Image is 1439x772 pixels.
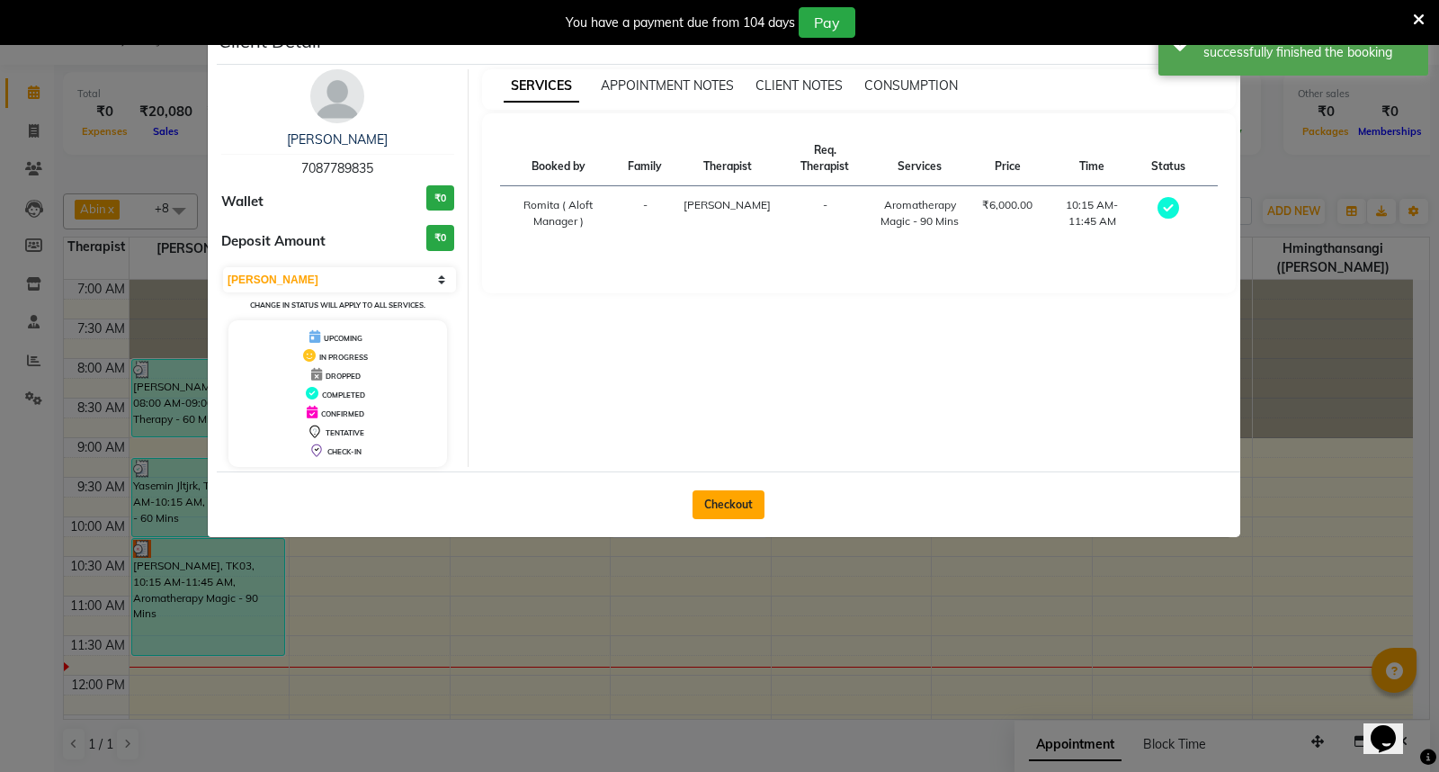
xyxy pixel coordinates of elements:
[500,186,618,241] td: Romita ( Aloft Manager )
[1203,43,1415,62] div: successfully finished the booking
[326,428,364,437] span: TENTATIVE
[504,70,579,103] span: SERVICES
[287,131,388,148] a: [PERSON_NAME]
[310,69,364,123] img: avatar
[426,185,454,211] h3: ₹0
[693,490,764,519] button: Checkout
[500,131,618,186] th: Booked by
[782,131,869,186] th: Req. Therapist
[321,409,364,418] span: CONFIRMED
[426,225,454,251] h3: ₹0
[601,77,734,94] span: APPOINTMENT NOTES
[1140,131,1196,186] th: Status
[971,131,1043,186] th: Price
[673,131,782,186] th: Therapist
[301,160,373,176] span: 7087789835
[755,77,843,94] span: CLIENT NOTES
[782,186,869,241] td: -
[880,197,961,229] div: Aromatherapy Magic - 90 Mins
[1043,131,1140,186] th: Time
[566,13,795,32] div: You have a payment due from 104 days
[1043,186,1140,241] td: 10:15 AM-11:45 AM
[319,353,368,362] span: IN PROGRESS
[327,447,362,456] span: CHECK-IN
[221,192,264,212] span: Wallet
[324,334,362,343] span: UPCOMING
[326,372,361,381] span: DROPPED
[1363,700,1421,754] iframe: chat widget
[869,131,972,186] th: Services
[617,131,673,186] th: Family
[221,231,326,252] span: Deposit Amount
[684,198,771,211] span: [PERSON_NAME]
[799,7,855,38] button: Pay
[250,301,425,310] small: Change in status will apply to all services.
[864,77,958,94] span: CONSUMPTION
[982,197,1032,213] div: ₹6,000.00
[617,186,673,241] td: -
[322,390,365,399] span: COMPLETED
